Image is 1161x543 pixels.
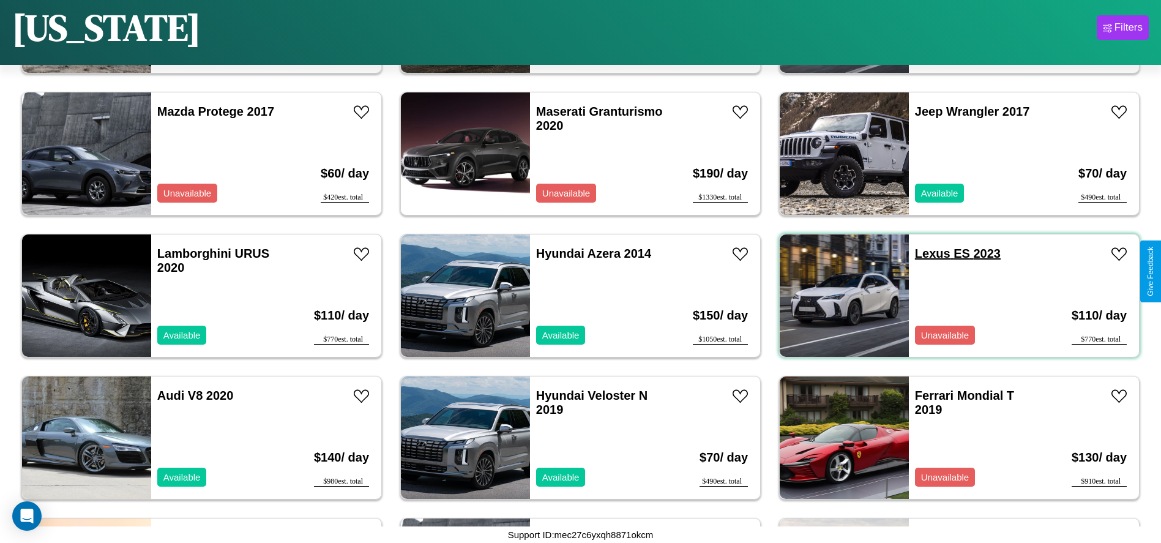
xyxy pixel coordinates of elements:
[314,477,369,487] div: $ 980 est. total
[1072,296,1127,335] h3: $ 110 / day
[536,105,663,132] a: Maserati Granturismo 2020
[693,296,748,335] h3: $ 150 / day
[163,327,201,343] p: Available
[321,193,369,203] div: $ 420 est. total
[921,185,958,201] p: Available
[1097,15,1149,40] button: Filters
[1146,247,1155,296] div: Give Feedback
[1114,21,1143,34] div: Filters
[157,389,234,402] a: Audi V8 2020
[508,526,654,543] p: Support ID: mec27c6yxqh8871okcm
[536,389,648,416] a: Hyundai Veloster N 2019
[921,469,969,485] p: Unavailable
[542,469,580,485] p: Available
[321,154,369,193] h3: $ 60 / day
[915,247,1001,260] a: Lexus ES 2023
[700,477,748,487] div: $ 490 est. total
[1072,335,1127,345] div: $ 770 est. total
[1078,154,1127,193] h3: $ 70 / day
[157,105,274,118] a: Mazda Protege 2017
[915,105,1030,118] a: Jeep Wrangler 2017
[1072,438,1127,477] h3: $ 130 / day
[163,469,201,485] p: Available
[921,327,969,343] p: Unavailable
[1072,477,1127,487] div: $ 910 est. total
[1078,193,1127,203] div: $ 490 est. total
[693,154,748,193] h3: $ 190 / day
[163,185,211,201] p: Unavailable
[12,2,201,53] h1: [US_STATE]
[693,193,748,203] div: $ 1330 est. total
[536,247,651,260] a: Hyundai Azera 2014
[314,438,369,477] h3: $ 140 / day
[314,335,369,345] div: $ 770 est. total
[700,438,748,477] h3: $ 70 / day
[915,389,1014,416] a: Ferrari Mondial T 2019
[12,501,42,531] div: Open Intercom Messenger
[542,327,580,343] p: Available
[542,185,590,201] p: Unavailable
[157,247,269,274] a: Lamborghini URUS 2020
[314,296,369,335] h3: $ 110 / day
[693,335,748,345] div: $ 1050 est. total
